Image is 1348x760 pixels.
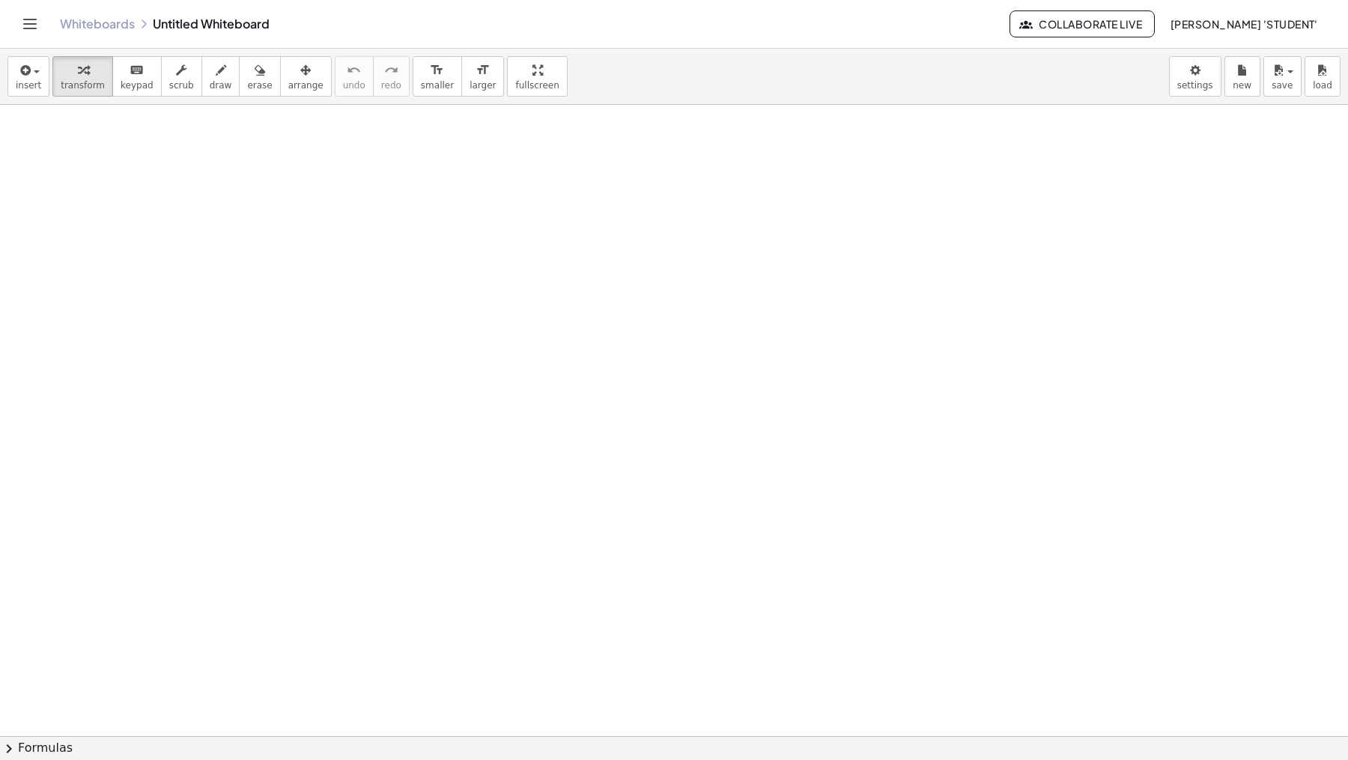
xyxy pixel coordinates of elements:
span: draw [210,80,232,91]
i: format_size [476,61,490,79]
button: [PERSON_NAME] 'student' [1158,10,1330,37]
span: arrange [288,80,324,91]
span: settings [1177,80,1213,91]
span: keypad [121,80,154,91]
button: insert [7,56,49,97]
button: draw [201,56,240,97]
button: transform [52,56,113,97]
i: keyboard [130,61,144,79]
button: format_sizesmaller [413,56,462,97]
button: erase [239,56,280,97]
span: new [1233,80,1251,91]
a: Whiteboards [60,16,135,31]
button: arrange [280,56,332,97]
span: transform [61,80,105,91]
button: undoundo [335,56,374,97]
i: redo [384,61,398,79]
button: Collaborate Live [1010,10,1155,37]
button: Toggle navigation [18,12,42,36]
i: format_size [430,61,444,79]
button: fullscreen [507,56,567,97]
span: undo [343,80,365,91]
span: fullscreen [515,80,559,91]
span: scrub [169,80,194,91]
span: redo [381,80,401,91]
button: format_sizelarger [461,56,504,97]
span: erase [247,80,272,91]
button: settings [1169,56,1221,97]
button: load [1305,56,1341,97]
span: smaller [421,80,454,91]
button: redoredo [373,56,410,97]
span: larger [470,80,496,91]
span: insert [16,80,41,91]
span: [PERSON_NAME] 'student' [1170,17,1318,31]
i: undo [347,61,361,79]
span: save [1272,80,1293,91]
button: save [1263,56,1302,97]
button: keyboardkeypad [112,56,162,97]
button: scrub [161,56,202,97]
button: new [1224,56,1260,97]
span: load [1313,80,1332,91]
span: Collaborate Live [1022,17,1142,31]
